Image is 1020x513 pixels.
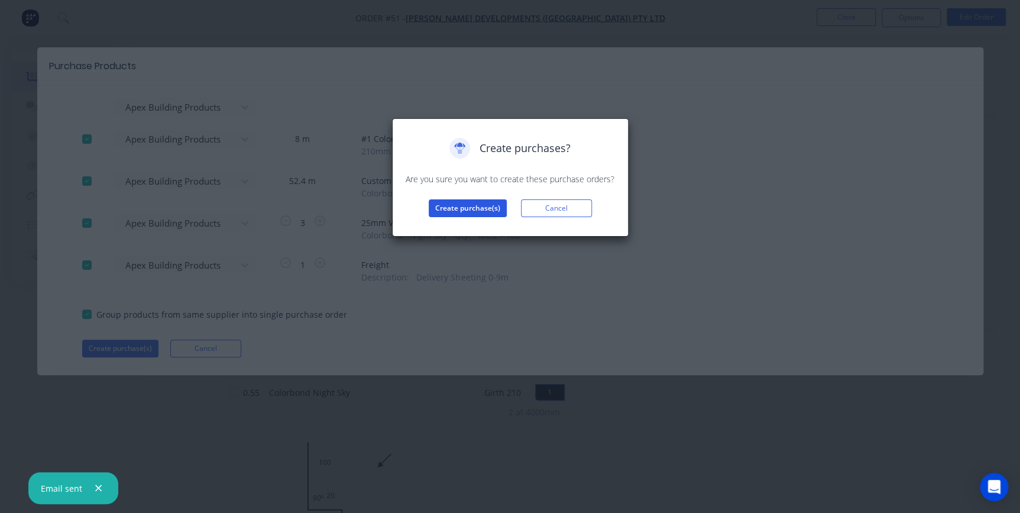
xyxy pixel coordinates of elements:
div: Open Intercom Messenger [980,473,1008,501]
button: Cancel [521,199,592,217]
span: Create purchases? [480,140,571,156]
button: Create purchase(s) [429,199,507,217]
p: Are you sure you want to create these purchase orders? [404,173,616,185]
div: Email sent [41,482,82,495]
